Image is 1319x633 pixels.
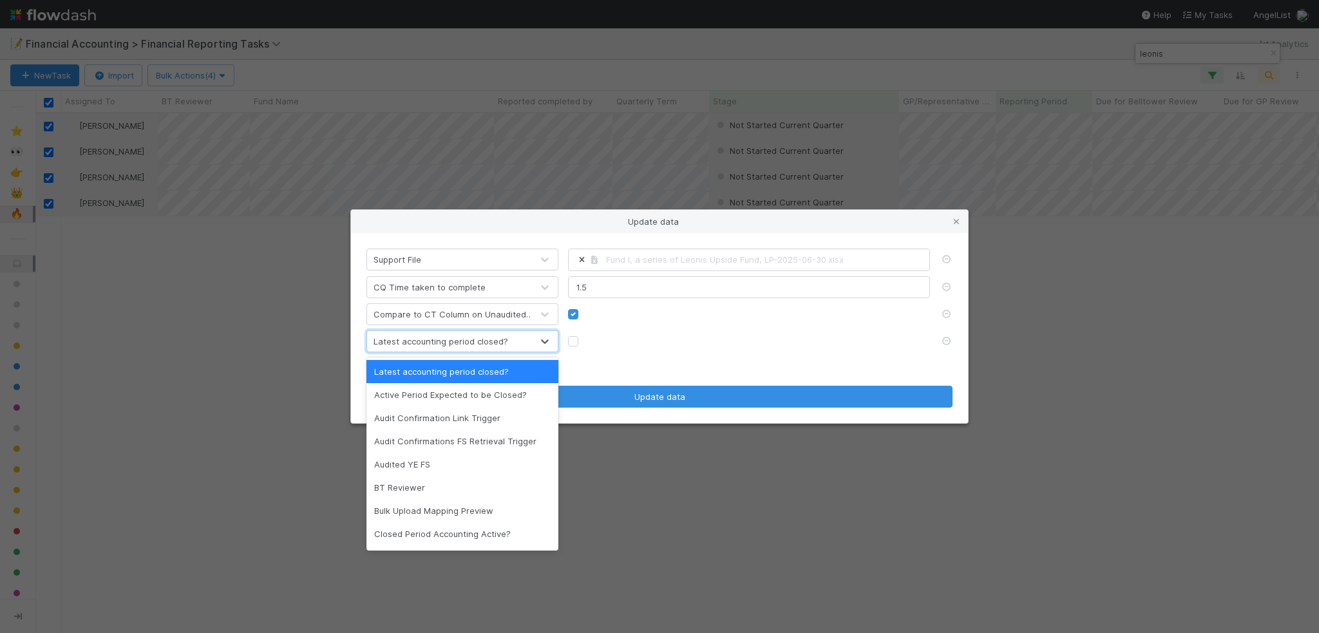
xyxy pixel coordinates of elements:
div: Update data [351,210,968,233]
div: Audited YE FS [366,453,558,476]
div: Latest accounting period closed? [366,360,558,383]
div: Closed Period Accounting Active? [366,522,558,545]
div: Latest accounting period closed? [374,335,508,348]
div: Compare to CT Column on Unaudited SOI reviewed? [374,308,533,321]
div: Audit Confirmations FS Retrieval Trigger [366,430,558,453]
div: CQ Time taken to complete [374,281,486,294]
a: Fund I, a series of Leonis Upside Fund, LP-2025-06-30.xlsx [606,254,844,265]
div: BT Reviewer [366,476,558,499]
div: Active Period Expected to be Closed? [366,383,558,406]
div: Audit Confirmation Link Trigger [366,406,558,430]
div: Bulk Upload Mapping Preview [366,499,558,522]
button: Update data [366,386,953,408]
input: 0 [568,276,930,298]
div: Support File [374,253,421,266]
div: Current Accounting Period Closed? [366,545,558,569]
